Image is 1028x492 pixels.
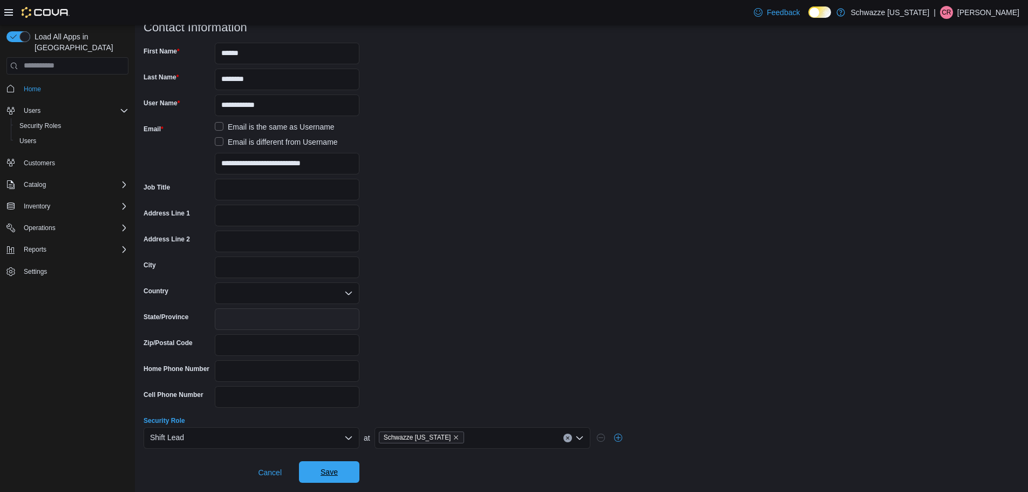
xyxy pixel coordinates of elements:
[2,199,133,214] button: Inventory
[19,221,128,234] span: Operations
[2,155,133,171] button: Customers
[2,81,133,97] button: Home
[215,120,335,133] label: Email is the same as Username
[344,434,353,442] button: Open list of options
[144,235,190,244] label: Address Line 2
[254,462,286,483] button: Cancel
[2,177,133,192] button: Catalog
[19,243,51,256] button: Reports
[15,134,40,147] a: Users
[379,432,465,443] span: Schwazze Colorado
[144,99,180,107] label: User Name
[19,200,55,213] button: Inventory
[11,133,133,149] button: Users
[19,83,45,96] a: Home
[24,267,47,276] span: Settings
[321,467,338,477] span: Save
[144,261,156,269] label: City
[11,118,133,133] button: Security Roles
[144,416,185,425] label: Security Role
[144,365,209,373] label: Home Phone Number
[934,6,936,19] p: |
[24,202,50,211] span: Inventory
[144,47,180,56] label: First Name
[2,220,133,235] button: Operations
[150,431,184,444] span: Shift Lead
[24,245,46,254] span: Reports
[144,183,170,192] label: Job Title
[2,264,133,279] button: Settings
[808,6,831,18] input: Dark Mode
[144,21,247,34] h3: Contact Information
[22,7,70,18] img: Cova
[24,106,40,115] span: Users
[19,200,128,213] span: Inventory
[24,85,41,93] span: Home
[19,157,59,170] a: Customers
[384,432,451,443] span: Schwazze [US_STATE]
[15,119,65,132] a: Security Roles
[144,209,190,218] label: Address Line 1
[15,119,128,132] span: Security Roles
[19,104,128,117] span: Users
[19,178,128,191] span: Catalog
[344,289,353,298] button: Open list of options
[144,125,164,133] label: Email
[6,77,128,308] nav: Complex example
[19,265,128,278] span: Settings
[299,461,359,483] button: Save
[215,136,338,149] label: Email is different from Username
[19,221,60,234] button: Operations
[144,427,1019,449] div: at
[19,265,51,278] a: Settings
[19,104,45,117] button: Users
[453,434,459,441] button: Remove Schwazze Colorado from selection in this group
[957,6,1019,19] p: [PERSON_NAME]
[850,6,929,19] p: Schwazze [US_STATE]
[24,224,56,232] span: Operations
[19,156,128,170] span: Customers
[144,339,193,347] label: Zip/Postal Code
[144,287,168,295] label: Country
[942,6,951,19] span: CR
[940,6,953,19] div: Corey Rivera
[24,180,46,189] span: Catalog
[19,82,128,96] span: Home
[144,73,179,82] label: Last Name
[750,2,804,23] a: Feedback
[144,313,188,321] label: State/Province
[258,467,282,478] span: Cancel
[2,103,133,118] button: Users
[30,31,128,53] span: Load All Apps in [GEOGRAPHIC_DATA]
[15,134,128,147] span: Users
[19,137,36,145] span: Users
[19,178,50,191] button: Catalog
[19,122,61,130] span: Security Roles
[24,159,55,167] span: Customers
[144,390,203,399] label: Cell Phone Number
[19,243,128,256] span: Reports
[767,7,800,18] span: Feedback
[563,434,572,442] button: Clear input
[2,242,133,257] button: Reports
[575,434,584,442] button: Open list of options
